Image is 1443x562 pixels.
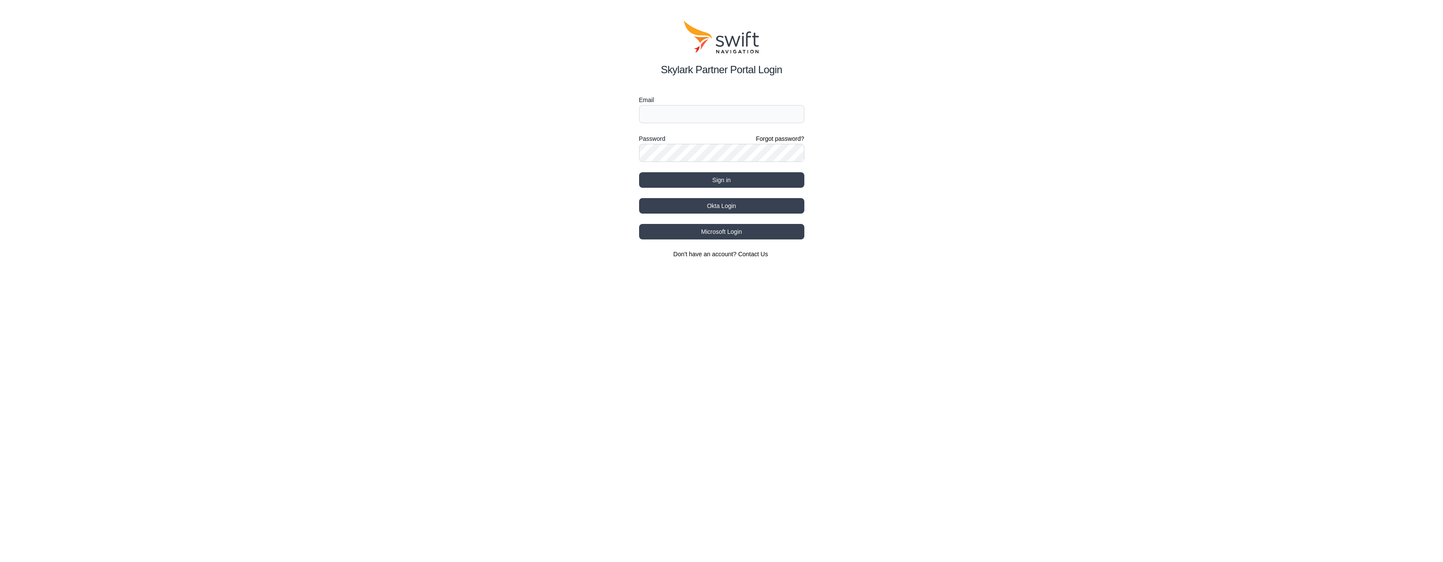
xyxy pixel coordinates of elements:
[639,95,804,105] label: Email
[639,198,804,214] button: Okta Login
[639,62,804,78] h2: Skylark Partner Portal Login
[639,172,804,188] button: Sign in
[756,134,804,143] a: Forgot password?
[639,250,804,258] section: Don't have an account?
[738,251,768,258] a: Contact Us
[639,224,804,239] button: Microsoft Login
[639,134,665,144] label: Password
